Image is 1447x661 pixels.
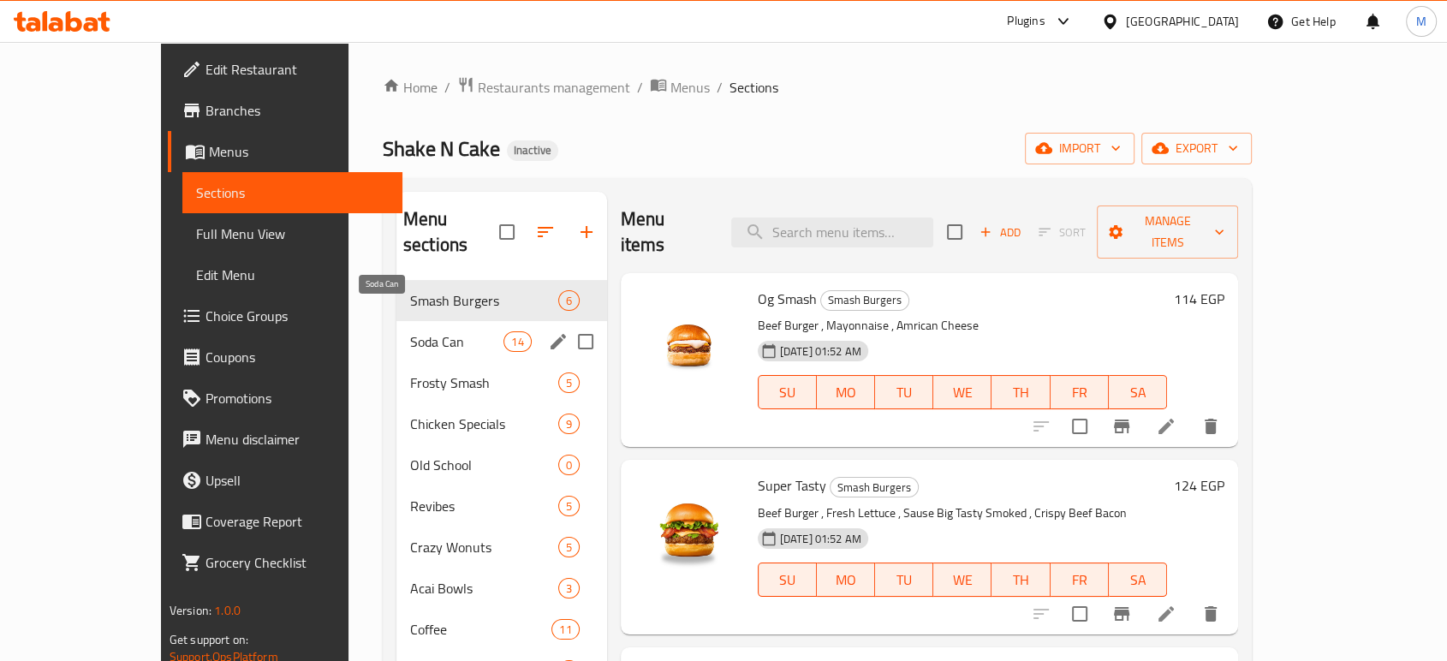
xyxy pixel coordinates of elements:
span: Add item [973,219,1027,246]
button: TU [875,375,933,409]
span: Sections [196,182,389,203]
span: MO [824,380,868,405]
span: M [1416,12,1426,31]
li: / [444,77,450,98]
button: edit [545,329,571,354]
span: FR [1057,380,1102,405]
a: Menus [650,76,710,98]
span: Manage items [1111,211,1224,253]
span: Select all sections [489,214,525,250]
img: Super Tasty [634,473,744,583]
span: Menus [670,77,710,98]
div: items [558,455,580,475]
span: Add [977,223,1023,242]
button: WE [933,563,991,597]
a: Branches [168,90,402,131]
span: import [1039,138,1121,159]
span: Og Smash [758,286,817,312]
div: Smash Burgers [830,477,919,497]
span: Restaurants management [478,77,630,98]
a: Upsell [168,460,402,501]
span: Select to update [1062,408,1098,444]
span: 14 [504,334,530,350]
span: Edit Restaurant [205,59,389,80]
span: Choice Groups [205,306,389,326]
span: Select section [937,214,973,250]
span: TH [998,568,1043,593]
div: items [558,578,580,598]
button: import [1025,133,1134,164]
li: / [717,77,723,98]
a: Promotions [168,378,402,419]
a: Sections [182,172,402,213]
button: SU [758,563,817,597]
div: items [558,414,580,434]
div: Smash Burgers [820,290,909,311]
h2: Menu items [621,206,711,258]
div: items [558,537,580,557]
span: Crazy Wonuts [410,537,558,557]
span: Coupons [205,347,389,367]
button: delete [1190,406,1231,447]
a: Menu disclaimer [168,419,402,460]
a: Grocery Checklist [168,542,402,583]
div: Plugins [1007,11,1045,32]
span: SU [765,380,810,405]
span: Full Menu View [196,223,389,244]
a: Coupons [168,336,402,378]
div: Acai Bowls [410,578,558,598]
button: SU [758,375,817,409]
div: Chicken Specials [410,414,558,434]
span: TU [882,380,926,405]
img: Og Smash [634,287,744,396]
a: Coverage Report [168,501,402,542]
span: 5 [559,375,579,391]
button: TH [991,563,1050,597]
div: Smash Burgers6 [396,280,607,321]
button: Branch-specific-item [1101,593,1142,634]
span: 5 [559,498,579,515]
button: TH [991,375,1050,409]
div: Frosty Smash5 [396,362,607,403]
button: Add [973,219,1027,246]
div: Chicken Specials9 [396,403,607,444]
span: Frosty Smash [410,372,558,393]
div: Coffee11 [396,609,607,650]
div: items [503,331,531,352]
button: FR [1051,375,1109,409]
button: MO [817,375,875,409]
span: 6 [559,293,579,309]
span: Smash Burgers [410,290,558,311]
li: / [637,77,643,98]
span: Get support on: [170,628,248,651]
span: 11 [552,622,578,638]
span: Shake N Cake [383,129,500,168]
span: Coffee [410,619,552,640]
a: Edit Restaurant [168,49,402,90]
a: Edit menu item [1156,416,1176,437]
div: Revibes [410,496,558,516]
div: Crazy Wonuts5 [396,527,607,568]
button: FR [1051,563,1109,597]
a: Home [383,77,438,98]
span: MO [824,568,868,593]
div: [GEOGRAPHIC_DATA] [1126,12,1239,31]
input: search [731,217,933,247]
a: Full Menu View [182,213,402,254]
span: Old School [410,455,558,475]
span: WE [940,380,985,405]
span: 1.0.0 [214,599,241,622]
a: Restaurants management [457,76,630,98]
div: Revibes5 [396,485,607,527]
div: Old School0 [396,444,607,485]
span: Promotions [205,388,389,408]
p: Beef Burger , Mayonnaise , Amrican Cheese [758,315,1167,336]
span: SU [765,568,810,593]
a: Choice Groups [168,295,402,336]
span: Menu disclaimer [205,429,389,450]
a: Edit menu item [1156,604,1176,624]
span: Coverage Report [205,511,389,532]
button: SA [1109,563,1167,597]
